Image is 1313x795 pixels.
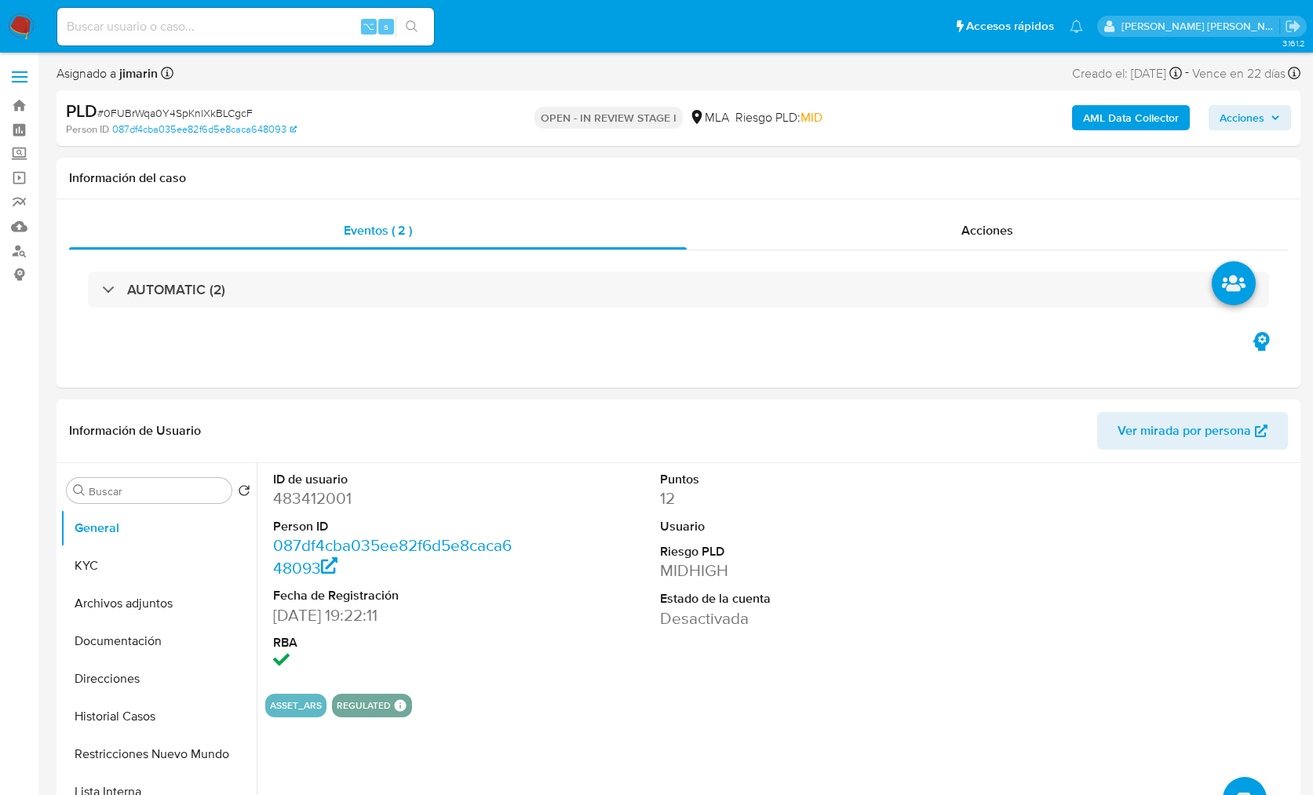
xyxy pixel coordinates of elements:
[89,484,225,498] input: Buscar
[88,272,1269,308] div: AUTOMATIC (2)
[660,560,903,582] dd: MIDHIGH
[660,471,903,488] dt: Puntos
[60,698,257,735] button: Historial Casos
[273,604,516,626] dd: [DATE] 19:22:11
[1072,63,1182,84] div: Creado el: [DATE]
[344,221,412,239] span: Eventos ( 2 )
[60,585,257,622] button: Archivos adjuntos
[660,590,903,607] dt: Estado de la cuenta
[60,660,257,698] button: Direcciones
[127,281,225,298] h3: AUTOMATIC (2)
[1122,19,1280,34] p: jian.marin@mercadolibre.com
[735,109,822,126] span: Riesgo PLD:
[69,170,1288,186] h1: Información del caso
[66,122,109,137] b: Person ID
[384,19,388,34] span: s
[660,487,903,509] dd: 12
[273,471,516,488] dt: ID de usuario
[1192,65,1286,82] span: Vence en 22 días
[57,65,158,82] span: Asignado a
[60,509,257,547] button: General
[534,107,683,129] p: OPEN - IN REVIEW STAGE I
[273,587,516,604] dt: Fecha de Registración
[1220,105,1264,130] span: Acciones
[116,64,158,82] b: jimarin
[273,518,516,535] dt: Person ID
[1097,412,1288,450] button: Ver mirada por persona
[1285,18,1301,35] a: Salir
[966,18,1054,35] span: Accesos rápidos
[238,484,250,501] button: Volver al orden por defecto
[689,109,729,126] div: MLA
[57,16,434,37] input: Buscar usuario o caso...
[112,122,297,137] a: 087df4cba035ee82f6d5e8caca648093
[60,547,257,585] button: KYC
[396,16,428,38] button: search-icon
[60,735,257,773] button: Restricciones Nuevo Mundo
[273,487,516,509] dd: 483412001
[60,622,257,660] button: Documentación
[1072,105,1190,130] button: AML Data Collector
[273,634,516,651] dt: RBA
[660,518,903,535] dt: Usuario
[660,607,903,629] dd: Desactivada
[69,423,201,439] h1: Información de Usuario
[801,108,822,126] span: MID
[961,221,1013,239] span: Acciones
[273,534,512,578] a: 087df4cba035ee82f6d5e8caca648093
[73,484,86,497] button: Buscar
[1083,105,1179,130] b: AML Data Collector
[660,543,903,560] dt: Riesgo PLD
[97,105,253,121] span: # 0FUBrWqa0Y4SpKnlXkBLCgcF
[1209,105,1291,130] button: Acciones
[1118,412,1251,450] span: Ver mirada por persona
[1185,63,1189,84] span: -
[1070,20,1083,33] a: Notificaciones
[66,98,97,123] b: PLD
[363,19,374,34] span: ⌥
